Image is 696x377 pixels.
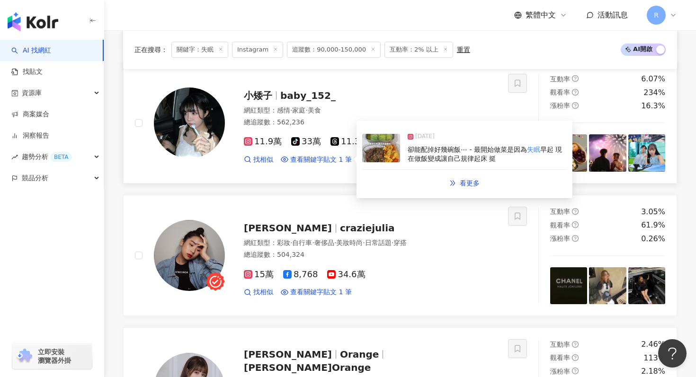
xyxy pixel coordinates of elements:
[365,239,392,246] span: 日常話題
[281,288,352,297] a: 查看關鍵字貼文 1 筆
[641,366,665,377] div: 2.18%
[340,222,395,234] span: craziejulia
[244,349,332,360] span: [PERSON_NAME]
[244,137,282,147] span: 11.9萬
[290,106,292,114] span: ·
[292,106,305,114] span: 家庭
[22,146,72,167] span: 趨勢分析
[283,270,318,280] span: 8,768
[628,134,665,171] img: post-image
[550,88,570,96] span: 觀看率
[550,235,570,242] span: 漲粉率
[550,341,570,348] span: 互動率
[572,341,579,348] span: question-circle
[550,75,570,83] span: 互動率
[327,270,365,280] span: 34.6萬
[292,239,312,246] span: 自行車
[526,10,556,20] span: 繁體中文
[643,88,665,98] div: 234%
[38,348,71,365] span: 立即安裝 瀏覽器外掛
[415,132,435,141] span: [DATE]
[550,208,570,215] span: 互動率
[232,42,283,58] span: Instagram
[449,180,456,186] span: double-right
[253,155,273,165] span: 找相似
[154,88,225,158] img: KOL Avatar
[171,42,228,58] span: 關鍵字：失眠
[123,195,677,316] a: KOL Avatar[PERSON_NAME]craziejulia網紅類型：彩妝·自行車·奢侈品·美妝時尚·日常話題·穿搭總追蹤數：504,32415萬8,76834.6萬找相似查看關鍵字貼文...
[308,106,321,114] span: 美食
[134,46,168,53] span: 正在搜尋 ：
[550,221,570,229] span: 觀看率
[641,74,665,84] div: 6.07%
[598,10,628,19] span: 活動訊息
[340,349,379,360] span: Orange
[123,62,677,184] a: KOL Avatar小矮子baby_152_網紅類型：感情·家庭·美食總追蹤數：562,23611.9萬33萬11.3萬找相似查看關鍵字貼文 1 筆post-image[DATE]卻能配掉好幾碗...
[641,101,665,111] div: 16.3%
[572,208,579,215] span: question-circle
[393,239,407,246] span: 穿搭
[589,134,626,171] img: post-image
[336,239,363,246] span: 美妝時尚
[658,339,687,368] iframe: Help Scout Beacon - Open
[572,235,579,242] span: question-circle
[363,239,365,246] span: ·
[589,267,626,304] img: post-image
[641,220,665,230] div: 61.9%
[643,353,665,363] div: 113%
[628,267,665,304] img: post-image
[305,106,307,114] span: ·
[460,179,480,187] span: 看更多
[244,90,272,101] span: 小矮子
[641,339,665,350] div: 2.46%
[277,106,290,114] span: 感情
[22,82,42,104] span: 資源庫
[11,110,49,119] a: 商案媒合
[550,368,570,375] span: 漲粉率
[290,288,352,297] span: 查看關鍵字貼文 1 筆
[572,89,579,96] span: question-circle
[11,67,43,77] a: 找貼文
[384,42,453,58] span: 互動率：2% 以上
[244,238,497,248] div: 網紅類型 ：
[439,174,490,193] a: double-right看更多
[280,90,336,101] span: baby_152_
[457,46,470,53] div: 重置
[8,12,58,31] img: logo
[290,239,292,246] span: ·
[550,102,570,109] span: 漲粉率
[572,368,579,374] span: question-circle
[641,207,665,217] div: 3.05%
[314,239,334,246] span: 奢侈品
[11,131,49,140] a: 洞察報告
[392,239,393,246] span: ·
[572,102,579,109] span: question-circle
[50,152,72,162] div: BETA
[572,75,579,82] span: question-circle
[287,42,381,58] span: 追蹤數：90,000-150,000
[244,106,497,115] div: 網紅類型 ：
[154,220,225,291] img: KOL Avatar
[654,10,659,20] span: R
[11,46,51,55] a: searchAI 找網紅
[334,239,336,246] span: ·
[244,155,273,165] a: 找相似
[15,349,34,364] img: chrome extension
[572,354,579,361] span: question-circle
[277,239,290,246] span: 彩妝
[244,250,497,260] div: 總追蹤數 ： 504,324
[572,221,579,228] span: question-circle
[244,222,332,234] span: [PERSON_NAME]
[527,146,540,153] mark: 失眠
[291,137,321,147] span: 33萬
[408,146,527,153] span: 卻能配掉好幾碗飯⋯ - 最開始做菜是因為
[550,267,587,304] img: post-image
[330,137,368,147] span: 11.3萬
[362,134,400,162] img: post-image
[290,155,352,165] span: 查看關鍵字貼文 1 筆
[550,354,570,361] span: 觀看率
[244,362,371,373] span: [PERSON_NAME]Orange
[12,343,92,369] a: chrome extension立即安裝 瀏覽器外掛
[244,288,273,297] a: 找相似
[22,167,48,189] span: 競品分析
